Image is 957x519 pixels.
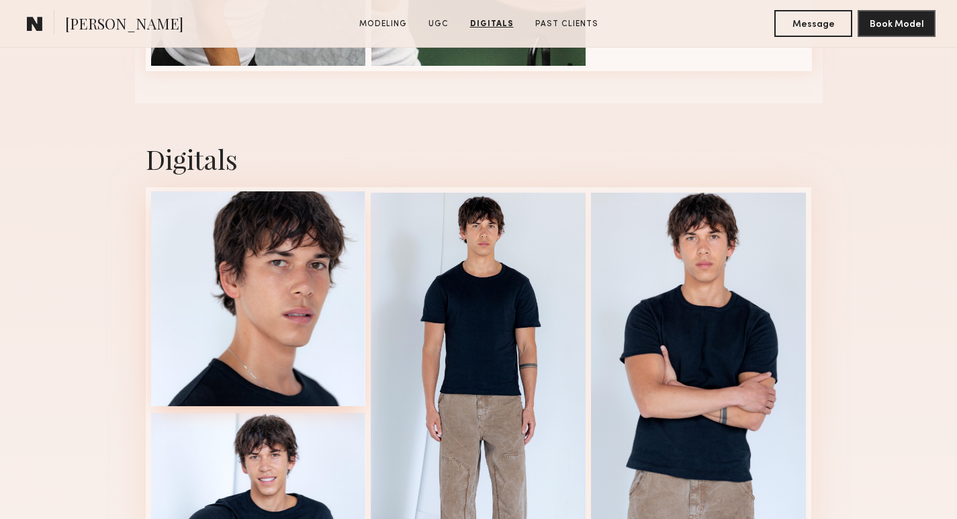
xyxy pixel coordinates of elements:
[354,18,412,30] a: Modeling
[530,18,604,30] a: Past Clients
[465,18,519,30] a: Digitals
[146,141,812,177] div: Digitals
[774,10,852,37] button: Message
[423,18,454,30] a: UGC
[65,13,183,37] span: [PERSON_NAME]
[858,17,936,29] a: Book Model
[858,10,936,37] button: Book Model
